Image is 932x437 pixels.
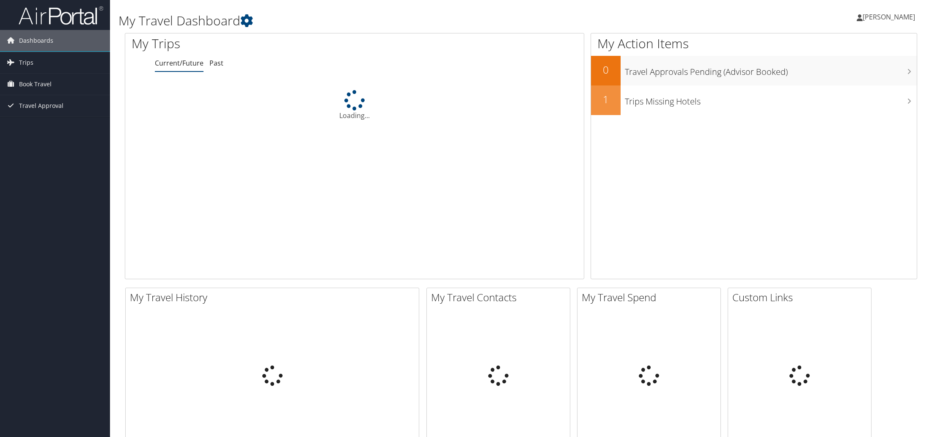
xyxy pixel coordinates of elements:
[591,85,917,115] a: 1Trips Missing Hotels
[591,63,621,77] h2: 0
[19,52,33,73] span: Trips
[625,91,917,107] h3: Trips Missing Hotels
[591,56,917,85] a: 0Travel Approvals Pending (Advisor Booked)
[118,12,655,30] h1: My Travel Dashboard
[625,62,917,78] h3: Travel Approvals Pending (Advisor Booked)
[431,290,570,305] h2: My Travel Contacts
[863,12,915,22] span: [PERSON_NAME]
[125,90,584,121] div: Loading...
[19,95,63,116] span: Travel Approval
[591,92,621,107] h2: 1
[19,5,103,25] img: airportal-logo.png
[732,290,871,305] h2: Custom Links
[591,35,917,52] h1: My Action Items
[857,4,924,30] a: [PERSON_NAME]
[130,290,419,305] h2: My Travel History
[19,74,52,95] span: Book Travel
[209,58,223,68] a: Past
[132,35,387,52] h1: My Trips
[19,30,53,51] span: Dashboards
[155,58,203,68] a: Current/Future
[582,290,720,305] h2: My Travel Spend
